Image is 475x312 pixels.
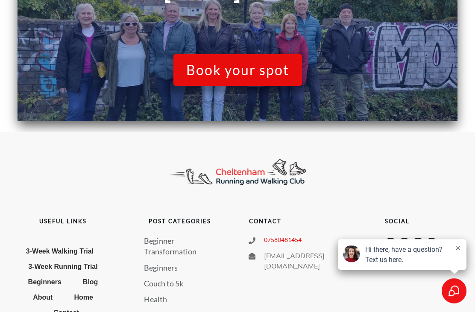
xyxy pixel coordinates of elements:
[28,260,97,274] a: 3-Week Running Trial
[158,150,317,195] img: Cheltenham Running Club
[264,252,325,271] span: [EMAIL_ADDRESS][DOMAIN_NAME]
[28,276,62,289] a: Beginners
[186,62,289,79] span: Book your spot
[132,217,227,227] p: Post categories
[26,245,94,259] a: 3-Week Walking Trial
[385,217,459,227] p: social
[173,55,302,86] a: Book your spot
[264,236,302,244] a: 07580481454
[74,291,93,305] a: Home
[33,291,53,305] a: About
[16,217,110,227] p: useful links
[144,263,178,274] a: Beginners
[144,295,167,305] a: Health
[249,217,363,227] p: contact
[83,276,98,289] a: Blog
[144,236,227,257] a: Beginner Transformation
[144,279,183,289] a: Couch to 5k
